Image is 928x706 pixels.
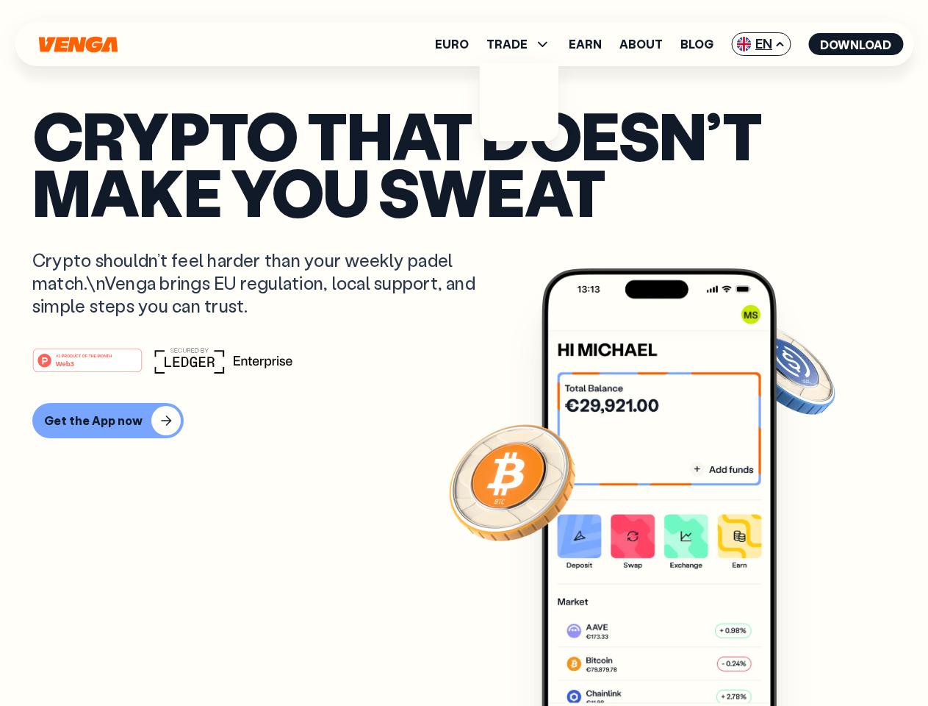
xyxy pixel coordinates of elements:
tspan: #1 PRODUCT OF THE MONTH [56,353,112,357]
tspan: Web3 [56,359,74,367]
a: About [619,38,663,50]
button: Download [808,33,903,55]
div: Get the App now [44,413,143,428]
p: Crypto that doesn’t make you sweat [32,107,896,219]
img: flag-uk [736,37,751,51]
img: USDC coin [733,316,838,422]
span: TRADE [486,38,528,50]
button: Get the App now [32,403,184,438]
img: Bitcoin [446,416,578,548]
p: Crypto shouldn’t feel harder than your weekly padel match.\nVenga brings EU regulation, local sup... [32,249,497,318]
span: TRADE [486,35,551,53]
span: EN [731,32,791,56]
svg: Home [37,36,119,53]
a: Euro [435,38,469,50]
a: Blog [680,38,713,50]
a: Get the App now [32,403,896,438]
a: Earn [569,38,602,50]
a: #1 PRODUCT OF THE MONTHWeb3 [32,357,143,376]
